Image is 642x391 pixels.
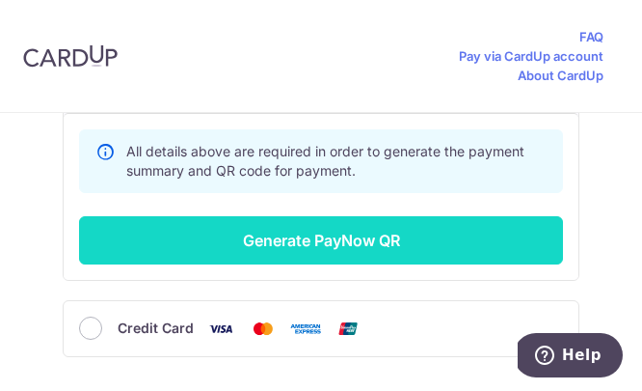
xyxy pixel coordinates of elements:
img: CardUp [23,44,118,68]
img: American Express [286,317,325,341]
img: Visa [201,317,240,341]
a: About CardUp [518,66,603,85]
button: Generate PayNow QR [79,216,563,265]
div: Credit Card Visa Mastercard American Express Union Pay [79,317,563,341]
a: FAQ [579,27,603,46]
a: Pay via CardUp account [459,46,603,66]
img: Union Pay [329,317,367,341]
img: Mastercard [244,317,282,341]
span: Credit Card [118,317,194,340]
span: All details above are required in order to generate the payment summary and QR code for payment. [126,143,524,179]
iframe: Opens a widget where you can find more information [518,333,623,381]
